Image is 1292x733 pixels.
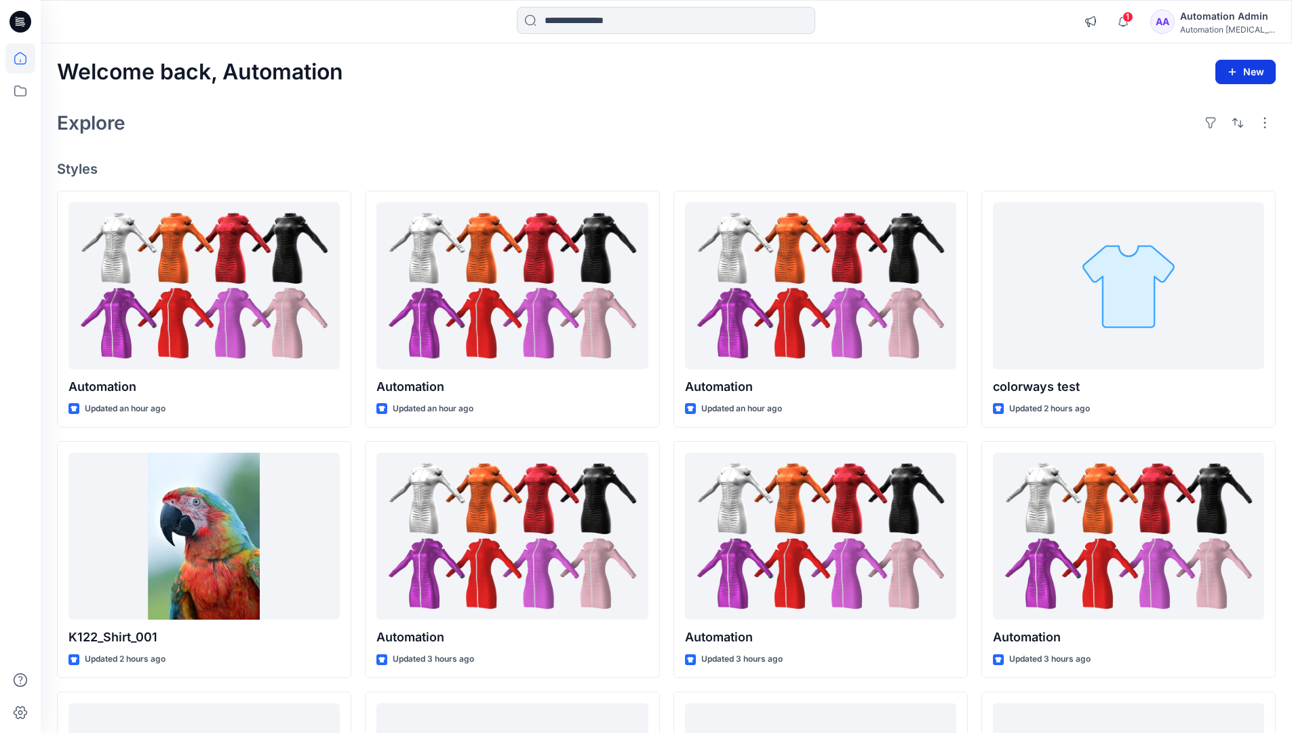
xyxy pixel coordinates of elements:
p: Automation [376,377,648,396]
h2: Explore [57,112,125,134]
p: colorways test [993,377,1264,396]
p: Updated an hour ago [85,402,165,416]
h2: Welcome back, Automation [57,60,343,85]
p: Automation [376,628,648,647]
a: Automation [376,453,648,620]
div: AA [1150,10,1175,34]
p: Updated 2 hours ago [1009,402,1090,416]
a: colorways test [993,202,1264,370]
p: Automation [685,628,956,647]
p: Automation [685,377,956,396]
span: 1 [1122,12,1133,22]
a: Automation [685,453,956,620]
p: Automation [993,628,1264,647]
button: New [1215,60,1276,84]
p: Automation [68,377,340,396]
p: Updated 3 hours ago [393,652,474,666]
p: Updated 3 hours ago [701,652,783,666]
a: Automation [68,202,340,370]
div: Automation Admin [1180,8,1275,24]
p: Updated an hour ago [701,402,782,416]
p: K122_Shirt_001 [68,628,340,647]
h4: Styles [57,161,1276,177]
a: Automation [376,202,648,370]
p: Updated an hour ago [393,402,473,416]
div: Automation [MEDICAL_DATA]... [1180,24,1275,35]
p: Updated 2 hours ago [85,652,165,666]
a: K122_Shirt_001 [68,453,340,620]
p: Updated 3 hours ago [1009,652,1091,666]
a: Automation [993,453,1264,620]
a: Automation [685,202,956,370]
